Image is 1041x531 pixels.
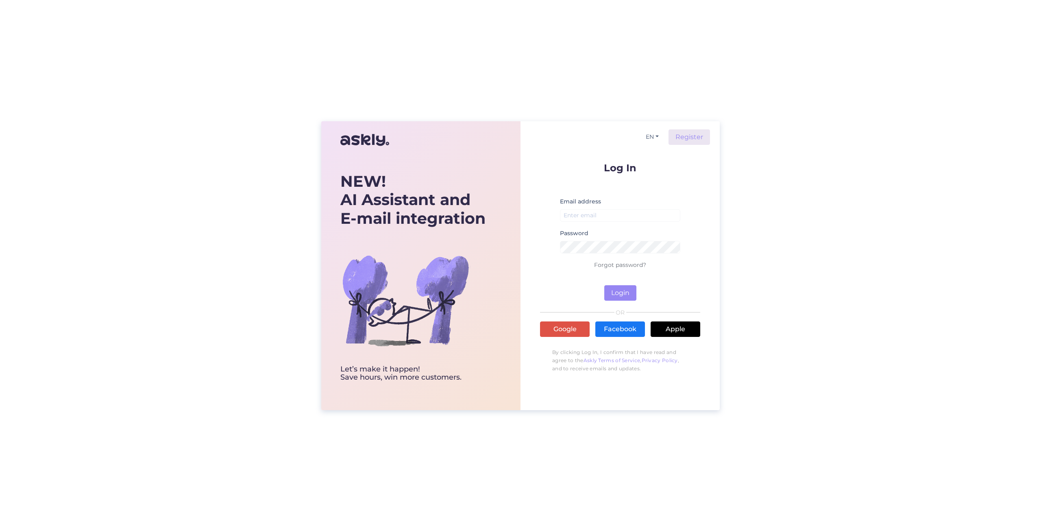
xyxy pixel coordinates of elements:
[340,172,386,191] b: NEW!
[340,172,486,228] div: AI Assistant and E-mail integration
[540,344,700,377] p: By clicking Log In, I confirm that I have read and agree to the , , and to receive emails and upd...
[560,229,588,238] label: Password
[584,357,640,363] a: Askly Terms of Service
[340,365,486,382] div: Let’s make it happen! Save hours, win more customers.
[594,261,646,269] a: Forgot password?
[604,285,636,301] button: Login
[669,129,710,145] a: Register
[540,321,590,337] a: Google
[595,321,645,337] a: Facebook
[651,321,700,337] a: Apple
[540,163,700,173] p: Log In
[642,131,662,143] button: EN
[560,197,601,206] label: Email address
[340,235,470,365] img: bg-askly
[614,310,626,315] span: OR
[560,209,680,222] input: Enter email
[642,357,678,363] a: Privacy Policy
[340,130,389,150] img: Askly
